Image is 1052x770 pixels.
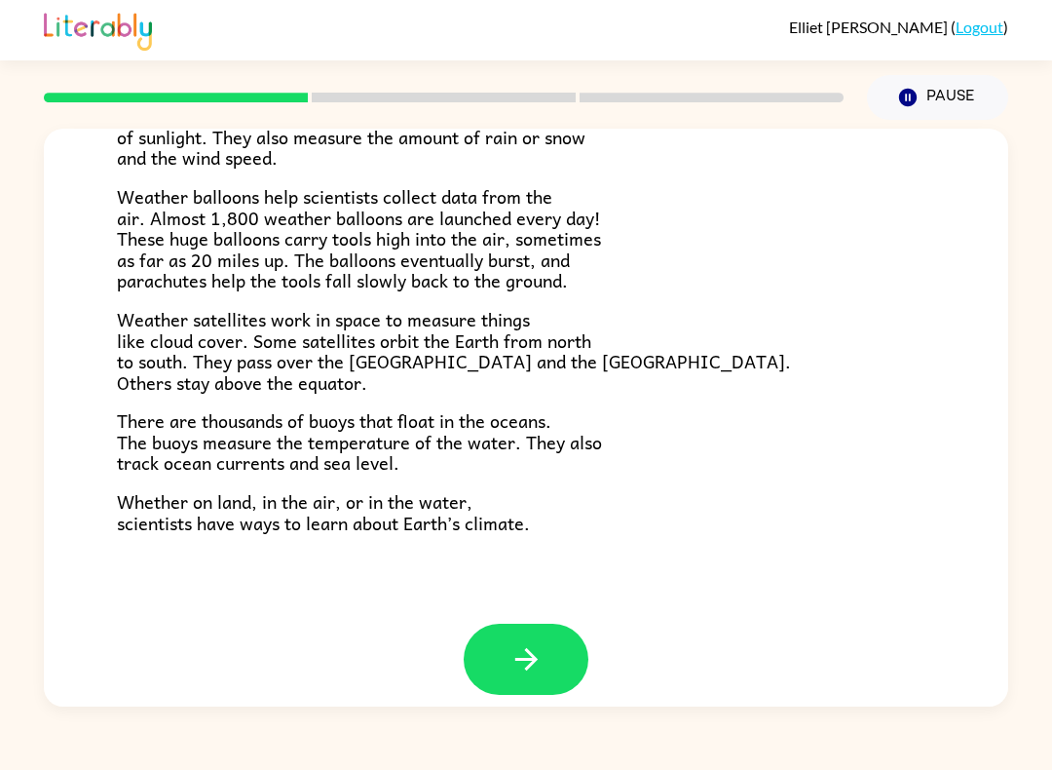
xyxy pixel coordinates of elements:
[117,305,791,397] span: Weather satellites work in space to measure things like cloud cover. Some satellites orbit the Ea...
[44,8,152,51] img: Literably
[789,18,1008,36] div: ( )
[117,487,530,537] span: Whether on land, in the air, or in the water, scientists have ways to learn about Earth’s climate.
[789,18,951,36] span: Elliet [PERSON_NAME]
[117,406,602,477] span: There are thousands of buoys that float in the oceans. The buoys measure the temperature of the w...
[867,75,1008,120] button: Pause
[956,18,1003,36] a: Logout
[117,182,601,294] span: Weather balloons help scientists collect data from the air. Almost 1,800 weather balloons are lau...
